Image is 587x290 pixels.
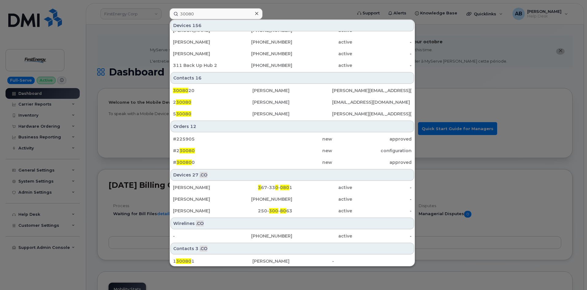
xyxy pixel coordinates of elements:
[171,20,414,31] div: Devices
[252,99,332,105] div: [PERSON_NAME]
[275,185,278,190] span: 0
[252,258,332,264] div: [PERSON_NAME]
[292,39,352,45] div: active
[352,51,412,57] div: -
[195,75,201,81] span: 16
[173,184,233,191] div: [PERSON_NAME]
[171,182,414,193] a: [PERSON_NAME]367-330-0801active-
[258,185,261,190] span: 3
[280,208,286,214] span: 80
[233,233,293,239] div: [PHONE_NUMBER]
[560,263,582,285] iframe: Messenger Launcher
[252,148,332,154] div: new
[171,218,414,229] div: Wirelines
[332,136,412,142] div: approved
[171,243,414,254] div: Contacts
[352,208,412,214] div: -
[173,196,233,202] div: [PERSON_NAME]
[176,111,191,117] span: 30080
[196,220,204,226] span: .CO
[171,169,414,181] div: Devices
[269,208,278,214] span: 300
[173,136,252,142] div: #225905
[176,160,192,165] span: 30080
[171,85,414,96] a: 3008020[PERSON_NAME][PERSON_NAME][EMAIL_ADDRESS][PERSON_NAME][DOMAIN_NAME]
[171,157,414,168] a: #300800newapproved
[171,230,414,242] a: -[PHONE_NUMBER]active-
[332,258,412,264] div: -
[179,148,195,153] span: 30080
[171,145,414,156] a: #230080newconfiguration
[352,184,412,191] div: -
[171,97,414,108] a: 230080[PERSON_NAME][EMAIL_ADDRESS][DOMAIN_NAME]
[192,172,198,178] span: 27
[195,246,198,252] span: 3
[252,111,332,117] div: [PERSON_NAME]
[332,87,412,94] div: [PERSON_NAME][EMAIL_ADDRESS][PERSON_NAME][DOMAIN_NAME]
[352,39,412,45] div: -
[173,148,252,154] div: #2
[173,258,252,264] div: 1 1
[200,172,207,178] span: .CO
[171,133,414,145] a: #225905newapproved
[252,159,332,165] div: new
[192,22,201,29] span: 156
[332,159,412,165] div: approved
[171,37,414,48] a: [PERSON_NAME][PHONE_NUMBER]active-
[332,148,412,154] div: configuration
[171,48,414,59] a: [PERSON_NAME][PHONE_NUMBER]active-
[292,184,352,191] div: active
[171,72,414,84] div: Contacts
[173,208,233,214] div: [PERSON_NAME]
[171,60,414,71] a: 311 Back Up Hub 2[PHONE_NUMBER]active-
[173,88,188,93] span: 30080
[252,87,332,94] div: [PERSON_NAME]
[171,108,414,119] a: 530080[PERSON_NAME][PERSON_NAME][EMAIL_ADDRESS][PERSON_NAME][DOMAIN_NAME]
[292,233,352,239] div: active
[173,159,252,165] div: # 0
[173,87,252,94] div: 20
[233,196,293,202] div: [PHONE_NUMBER]
[292,51,352,57] div: active
[332,99,412,105] div: [EMAIL_ADDRESS][DOMAIN_NAME]
[171,121,414,132] div: Orders
[171,205,414,216] a: [PERSON_NAME]250-300-8063active-
[332,111,412,117] div: [PERSON_NAME][EMAIL_ADDRESS][PERSON_NAME][DOMAIN_NAME]
[352,233,412,239] div: -
[292,208,352,214] div: active
[233,51,293,57] div: [PHONE_NUMBER]
[173,51,233,57] div: [PERSON_NAME]
[173,233,233,239] div: -
[190,123,196,130] span: 12
[252,136,332,142] div: new
[280,185,289,190] span: 080
[173,62,233,68] div: 311 Back Up Hub 2
[233,208,293,214] div: 250- - 63
[292,196,352,202] div: active
[200,246,207,252] span: .CO
[176,99,191,105] span: 30080
[171,256,414,267] a: 1300801[PERSON_NAME]-
[233,184,293,191] div: 67-33 - 1
[171,25,414,36] a: [PERSON_NAME][PHONE_NUMBER]active-
[352,196,412,202] div: -
[173,99,252,105] div: 2
[173,111,252,117] div: 5
[173,39,233,45] div: [PERSON_NAME]
[233,62,293,68] div: [PHONE_NUMBER]
[176,258,191,264] span: 30080
[171,194,414,205] a: [PERSON_NAME][PHONE_NUMBER]active-
[352,62,412,68] div: -
[292,62,352,68] div: active
[233,39,293,45] div: [PHONE_NUMBER]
